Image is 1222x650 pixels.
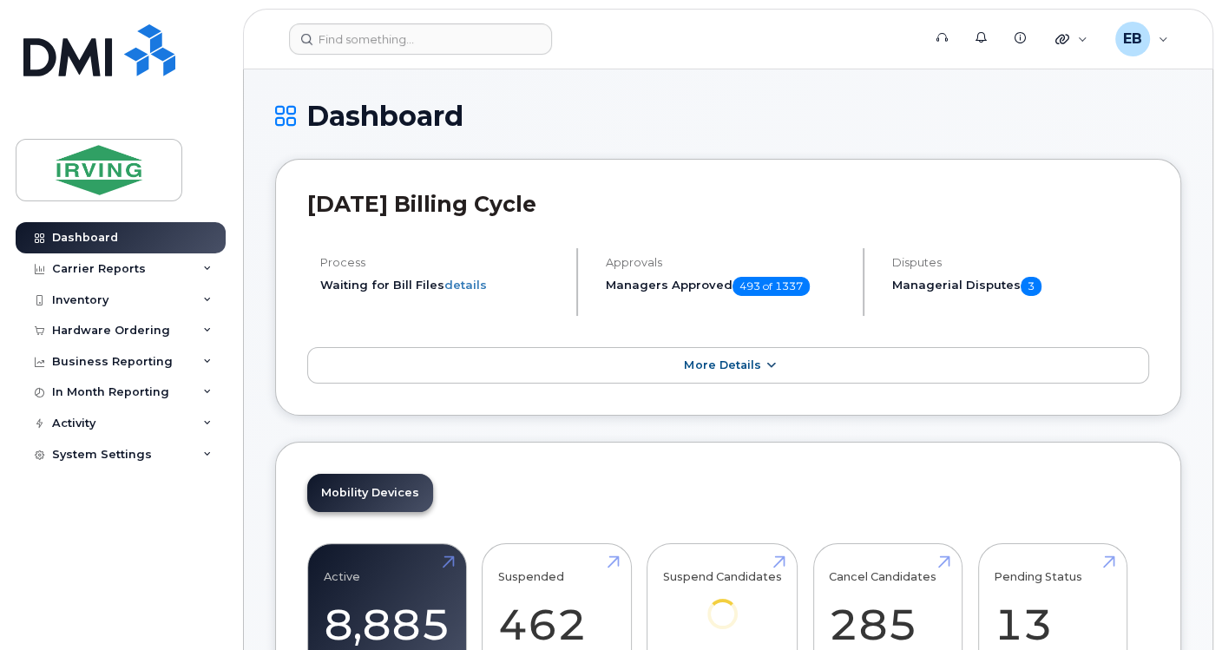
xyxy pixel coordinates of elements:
[320,277,562,293] li: Waiting for Bill Files
[892,277,1150,296] h5: Managerial Disputes
[1021,277,1041,296] span: 3
[444,278,487,292] a: details
[320,256,562,269] h4: Process
[892,256,1150,269] h4: Disputes
[307,191,1149,217] h2: [DATE] Billing Cycle
[275,101,1181,131] h1: Dashboard
[307,474,433,512] a: Mobility Devices
[606,277,847,296] h5: Managers Approved
[733,277,810,296] span: 493 of 1337
[684,358,760,371] span: More Details
[606,256,847,269] h4: Approvals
